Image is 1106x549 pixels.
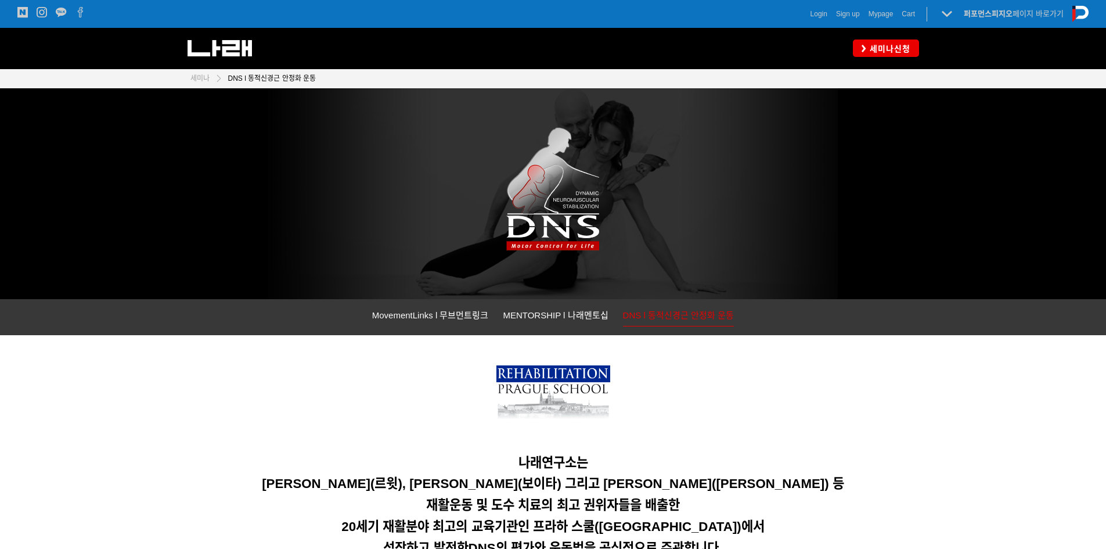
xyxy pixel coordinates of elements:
[623,310,734,320] span: DNS l 동적신경근 안정화 운동
[623,308,734,326] a: DNS l 동적신경근 안정화 운동
[503,308,608,326] a: MENTORSHIP l 나래멘토십
[496,365,610,425] img: 7bd3899b73cc6.png
[341,519,764,534] span: 20세기 재활분야 최고의 교육기관인 프라하 스쿨([GEOGRAPHIC_DATA])에서
[426,498,680,512] span: 재활운동 및 도수 치료의 최고 권위자들을 배출한
[222,73,316,84] a: DNS l 동적신경근 안정화 운동
[190,73,210,84] a: 세미나
[866,43,910,55] span: 세미나신청
[869,8,894,20] a: Mypage
[853,40,919,56] a: 세미나신청
[372,308,489,326] a: MovementLinks l 무브먼트링크
[518,455,588,470] span: 나래연구소는
[190,74,210,82] span: 세미나
[503,310,608,320] span: MENTORSHIP l 나래멘토십
[836,8,860,20] a: Sign up
[262,476,844,491] span: [PERSON_NAME](르윗), [PERSON_NAME](보이타) 그리고 [PERSON_NAME]([PERSON_NAME]) 등
[810,8,827,20] a: Login
[228,74,316,82] span: DNS l 동적신경근 안정화 운동
[902,8,915,20] a: Cart
[372,310,489,320] span: MovementLinks l 무브먼트링크
[964,9,1064,18] a: 퍼포먼스피지오페이지 바로가기
[964,9,1013,18] strong: 퍼포먼스피지오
